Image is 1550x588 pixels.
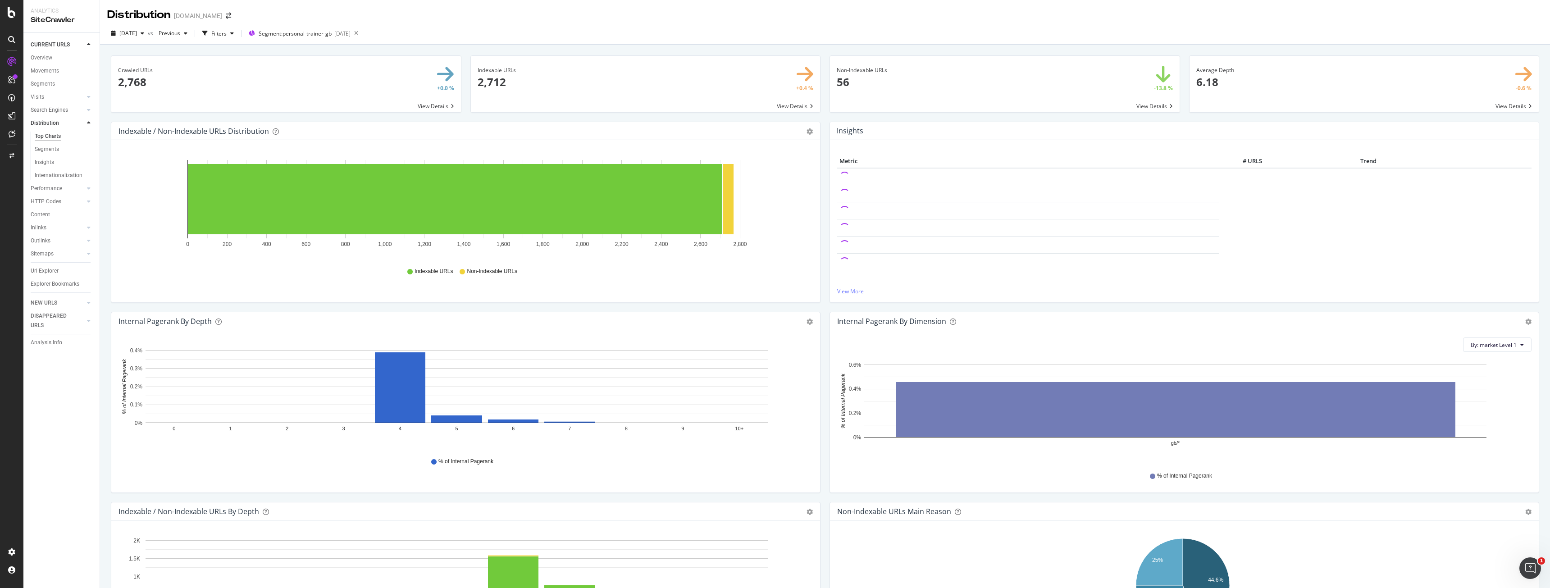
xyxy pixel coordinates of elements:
button: Filters [199,26,237,41]
text: 0.1% [130,402,143,408]
text: 6 [512,426,515,432]
a: Segments [35,145,93,154]
text: 1,800 [536,241,550,247]
text: 0 [186,241,189,247]
text: 2,000 [575,241,589,247]
div: Performance [31,184,62,193]
span: 2025 Aug. 21st [119,29,137,37]
a: Top Charts [35,132,93,141]
text: 8 [625,426,628,432]
div: Analysis Info [31,338,62,347]
div: Sitemaps [31,249,54,259]
text: 800 [341,241,350,247]
a: Inlinks [31,223,84,232]
text: 2K [133,538,140,544]
text: 44.6% [1208,577,1223,583]
text: 1,000 [378,241,392,247]
a: Url Explorer [31,266,93,276]
div: Movements [31,66,59,76]
button: Segment:personal-trainer-gb[DATE] [245,26,351,41]
text: 4 [399,426,401,432]
text: 1K [133,574,140,580]
text: % of Internal Pagerank [121,359,128,414]
span: vs [148,29,155,37]
span: Segment: personal-trainer-gb [259,30,332,37]
a: Distribution [31,119,84,128]
div: Segments [35,145,59,154]
div: gear [1525,319,1532,325]
text: 0 [173,426,175,432]
div: Explorer Bookmarks [31,279,79,289]
th: Metric [837,155,1219,168]
div: Distribution [31,119,59,128]
a: Visits [31,92,84,102]
a: Content [31,210,93,219]
div: Internal Pagerank By Dimension [837,317,946,326]
a: Explorer Bookmarks [31,279,93,289]
th: Trend [1264,155,1472,168]
div: Url Explorer [31,266,59,276]
a: Movements [31,66,93,76]
a: Sitemaps [31,249,84,259]
text: 1 [229,426,232,432]
a: Internationalization [35,171,93,180]
a: Analysis Info [31,338,93,347]
div: Inlinks [31,223,46,232]
span: Indexable URLs [415,268,453,275]
span: By: market Level 1 [1471,341,1517,349]
a: Segments [31,79,93,89]
button: [DATE] [107,26,148,41]
a: Insights [35,158,93,167]
div: SiteCrawler [31,15,92,25]
svg: A chart. [837,359,1528,464]
text: 200 [223,241,232,247]
span: % of Internal Pagerank [1157,472,1212,480]
div: CURRENT URLS [31,40,70,50]
text: 0.6% [849,362,862,368]
button: Previous [155,26,191,41]
div: Non-Indexable URLs Main Reason [837,507,951,516]
text: 1.5K [129,556,140,562]
text: 400 [262,241,271,247]
text: 9 [681,426,684,432]
div: arrow-right-arrow-left [226,13,231,19]
text: 2,800 [733,241,747,247]
a: DISAPPEARED URLS [31,311,84,330]
text: 10+ [735,426,743,432]
text: 1,200 [418,241,431,247]
text: 2,600 [694,241,707,247]
text: 2,200 [615,241,629,247]
span: Non-Indexable URLs [467,268,517,275]
div: Indexable / Non-Indexable URLs Distribution [119,127,269,136]
a: Overview [31,53,93,63]
a: HTTP Codes [31,197,84,206]
svg: A chart. [119,345,810,449]
h4: Insights [837,125,863,137]
div: DISAPPEARED URLS [31,311,76,330]
a: CURRENT URLS [31,40,84,50]
text: 0.4% [849,386,862,392]
div: Search Engines [31,105,68,115]
div: HTTP Codes [31,197,61,206]
text: 0.2% [130,383,143,390]
text: % of Internal Pagerank [840,373,846,428]
div: gear [807,319,813,325]
div: Indexable / Non-Indexable URLs by Depth [119,507,259,516]
div: gear [807,509,813,515]
span: 1 [1538,557,1545,565]
div: gear [807,128,813,135]
div: Visits [31,92,44,102]
div: Content [31,210,50,219]
svg: A chart. [119,155,810,259]
a: Performance [31,184,84,193]
div: Top Charts [35,132,61,141]
div: NEW URLS [31,298,57,308]
div: gear [1525,509,1532,515]
text: 0.2% [849,410,862,416]
text: 1,600 [497,241,510,247]
th: # URLS [1219,155,1264,168]
text: 600 [301,241,310,247]
div: Segments [31,79,55,89]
